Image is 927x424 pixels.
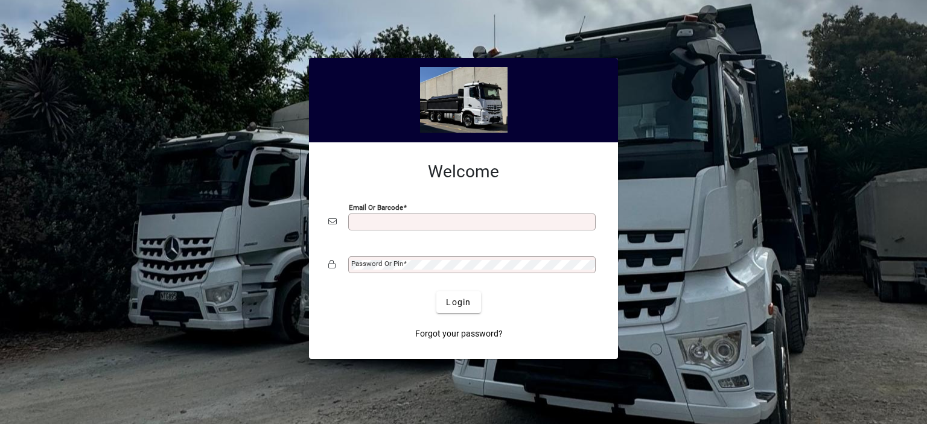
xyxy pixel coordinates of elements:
button: Login [436,291,480,313]
span: Login [446,296,471,309]
a: Forgot your password? [410,323,508,344]
span: Forgot your password? [415,327,503,340]
h2: Welcome [328,162,599,182]
mat-label: Password or Pin [351,259,403,268]
mat-label: Email or Barcode [349,203,403,212]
